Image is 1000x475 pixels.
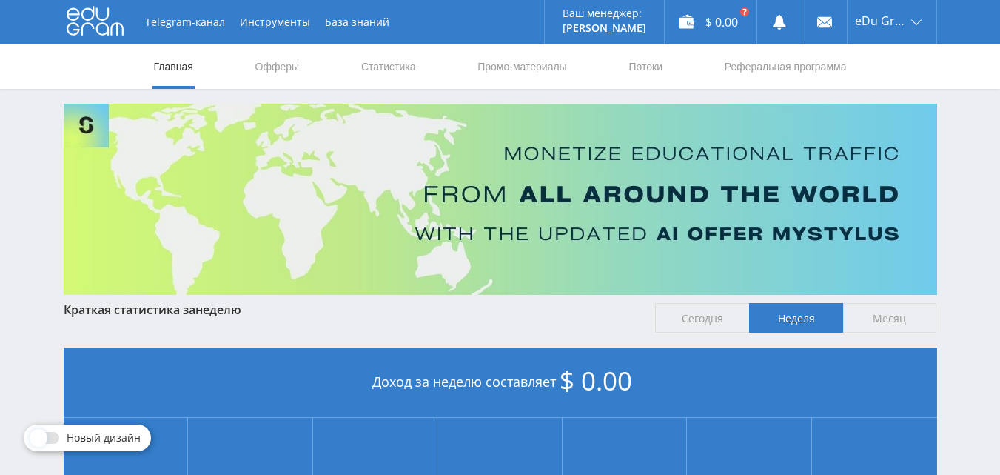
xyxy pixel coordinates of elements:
div: Краткая статистика за [64,303,641,316]
div: Доход за неделю составляет [64,348,937,418]
p: Ваш менеджер: [563,7,646,19]
a: Потоки [627,44,664,89]
span: Неделя [749,303,843,333]
span: Сегодня [655,303,749,333]
a: Статистика [360,44,417,89]
a: Офферы [254,44,301,89]
a: Главная [152,44,195,89]
a: Промо-материалы [476,44,568,89]
span: Новый дизайн [67,432,141,444]
p: [PERSON_NAME] [563,22,646,34]
span: неделю [195,302,241,318]
span: Месяц [843,303,937,333]
span: eDu Group [855,15,907,27]
a: Реферальная программа [723,44,848,89]
span: $ 0.00 [560,363,632,398]
img: Banner [64,104,937,295]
